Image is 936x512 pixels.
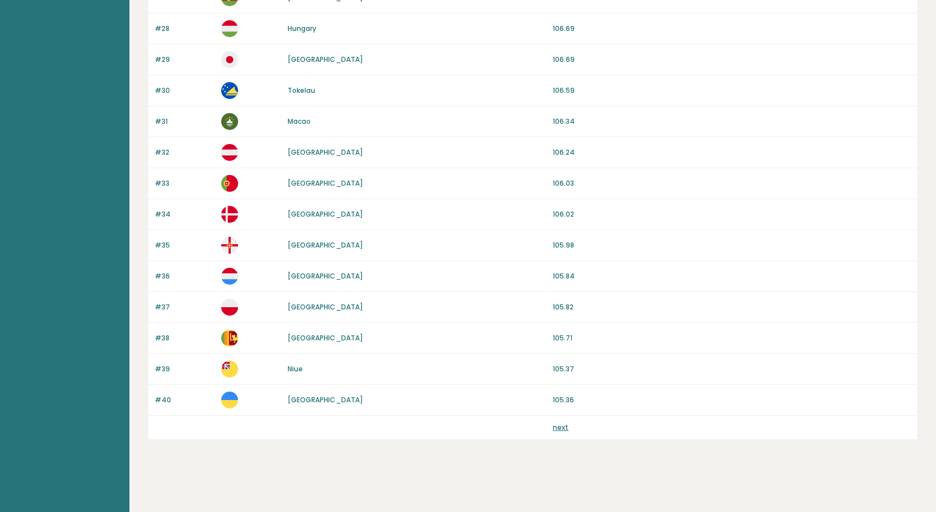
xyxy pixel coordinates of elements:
p: 106.59 [553,86,911,96]
p: 106.02 [553,209,911,219]
p: 106.69 [553,24,911,34]
img: nu.svg [221,361,238,378]
img: lk.svg [221,330,238,347]
a: [GEOGRAPHIC_DATA] [288,209,363,219]
p: #40 [155,395,214,405]
a: Tokelau [288,86,315,95]
p: 105.71 [553,333,911,343]
img: ua.svg [221,392,238,408]
a: next [553,423,568,432]
p: #37 [155,302,214,312]
p: 106.03 [553,178,911,188]
img: at.svg [221,144,238,161]
a: [GEOGRAPHIC_DATA] [288,178,363,188]
p: 105.36 [553,395,911,405]
p: #32 [155,147,214,158]
a: [GEOGRAPHIC_DATA] [288,333,363,343]
p: 106.24 [553,147,911,158]
img: hu.svg [221,20,238,37]
img: mo.svg [221,113,238,130]
a: [GEOGRAPHIC_DATA] [288,147,363,157]
a: Hungary [288,24,316,33]
a: [GEOGRAPHIC_DATA] [288,55,363,64]
p: #35 [155,240,214,250]
a: [GEOGRAPHIC_DATA] [288,271,363,281]
a: Niue [288,364,303,374]
img: pl.svg [221,299,238,316]
p: #36 [155,271,214,281]
p: #28 [155,24,214,34]
img: gg.svg [221,237,238,254]
p: #34 [155,209,214,219]
img: dk.svg [221,206,238,223]
p: 105.37 [553,364,911,374]
p: 105.84 [553,271,911,281]
p: #31 [155,116,214,127]
a: Macao [288,116,311,126]
p: 105.98 [553,240,911,250]
p: 106.34 [553,116,911,127]
img: lu.svg [221,268,238,285]
img: pt.svg [221,175,238,192]
a: [GEOGRAPHIC_DATA] [288,240,363,250]
p: 105.82 [553,302,911,312]
p: #39 [155,364,214,374]
p: #33 [155,178,214,188]
img: jp.svg [221,51,238,68]
a: [GEOGRAPHIC_DATA] [288,395,363,405]
p: 106.69 [553,55,911,65]
img: tk.svg [221,82,238,99]
p: #30 [155,86,214,96]
p: #38 [155,333,214,343]
p: #29 [155,55,214,65]
a: [GEOGRAPHIC_DATA] [288,302,363,312]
